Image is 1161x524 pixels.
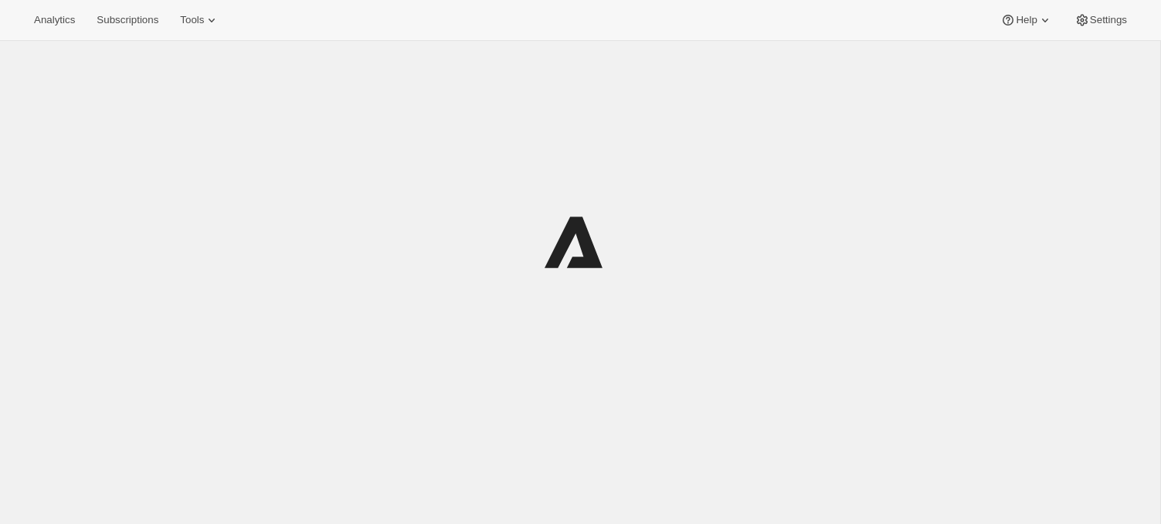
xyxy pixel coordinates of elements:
[991,9,1061,31] button: Help
[1065,9,1136,31] button: Settings
[34,14,75,26] span: Analytics
[1090,14,1127,26] span: Settings
[87,9,168,31] button: Subscriptions
[171,9,229,31] button: Tools
[180,14,204,26] span: Tools
[25,9,84,31] button: Analytics
[97,14,158,26] span: Subscriptions
[1016,14,1037,26] span: Help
